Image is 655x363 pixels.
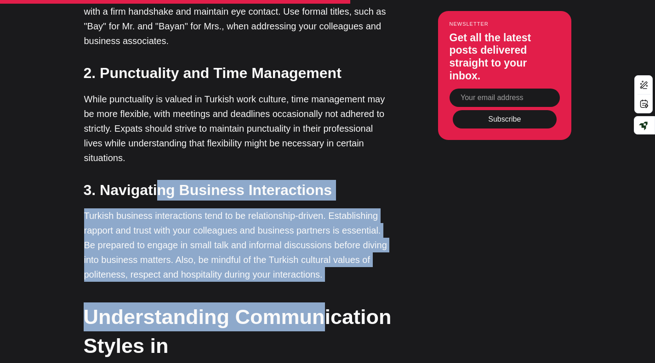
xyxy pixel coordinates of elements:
small: Newsletter [450,21,560,27]
h3: Get all the latest posts delivered straight to your inbox. [450,32,560,82]
strong: 2. Punctuality and Time Management [84,65,342,81]
button: Subscribe [453,110,557,128]
p: While punctuality is valued in Turkish work culture, time management may be more flexible, with m... [84,92,392,165]
strong: 3. Navigating Business Interactions [84,182,332,198]
input: Your email address [450,89,560,107]
p: Turkish business interactions tend to be relationship-driven. Establishing rapport and trust with... [84,208,392,282]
